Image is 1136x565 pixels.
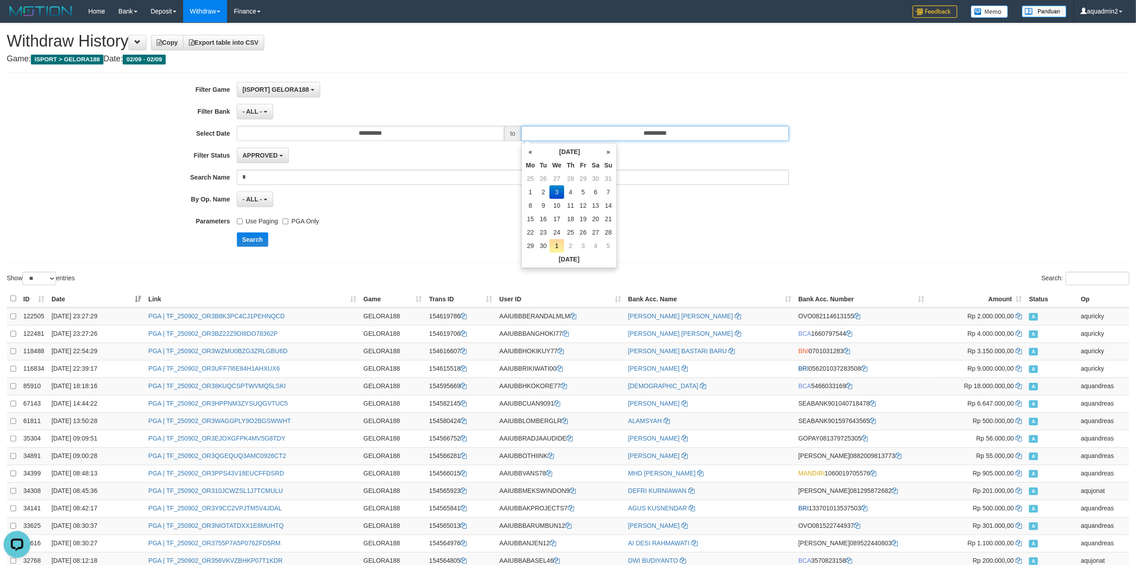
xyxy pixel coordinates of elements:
th: Trans ID: activate to sort column ascending [425,290,496,308]
span: Export table into CSV [189,39,258,46]
td: 8 [523,199,537,212]
td: 154566281 [425,447,496,465]
img: panduan.png [1022,5,1067,17]
th: [DATE] [537,145,602,158]
span: SEABANK [798,417,828,424]
span: Approved - Marked by aquandreas [1029,383,1038,390]
span: Rp 3.150.000,00 [968,347,1014,355]
td: 901597643565 [795,412,928,430]
span: BCA [798,382,811,390]
td: aquandreas [1077,395,1129,412]
input: Search: [1066,272,1129,285]
span: [PERSON_NAME] [798,487,850,494]
td: 25 [523,172,537,185]
span: BCA [798,330,811,337]
span: Rp 905.000,00 [973,470,1014,477]
td: 3 [549,185,564,199]
a: PGA | TF_250902_OR310JCWZSL1J7TCMULU [148,487,283,494]
td: AAIUBBOTHIINK [496,447,625,465]
td: 122481 [20,325,48,342]
span: MANDIRI [798,470,825,477]
td: [DATE] 09:00:28 [48,447,145,465]
a: PGA | TF_250902_OR3755P7A5P076ZFD5RM [148,539,280,547]
td: 154582145 [425,395,496,412]
td: 34891 [20,447,48,465]
td: 24 [549,226,564,239]
td: AAIUBBBARUMBUN12 [496,517,625,535]
td: 23 [537,226,550,239]
span: OVO [798,522,812,529]
td: aquandreas [1077,535,1129,552]
td: 133701013537503 [795,500,928,517]
td: GELORA188 [360,447,426,465]
button: - ALL - [237,104,273,119]
td: 118488 [20,342,48,360]
span: [PERSON_NAME] [798,539,850,547]
span: BRI [798,365,809,372]
td: 056201037283508 [795,360,928,377]
td: 154615518 [425,360,496,377]
span: - ALL - [243,196,262,203]
button: Search [237,232,269,247]
th: Bank Acc. Number: activate to sort column ascending [795,290,928,308]
button: Open LiveChat chat widget [4,4,30,30]
td: [DATE] 08:45:36 [48,482,145,500]
a: PGA | TF_250902_OR3WAGGPLY9O2BGSWWHT [148,417,291,424]
span: BRI [798,505,809,512]
td: aquandreas [1077,377,1129,395]
span: GOPAY [798,435,820,442]
td: 17 [549,212,564,226]
button: [ISPORT] GELORA188 [237,82,320,97]
span: Rp 6.647.000,00 [968,400,1014,407]
td: AAIUBBMEKSWINDON9 [496,482,625,500]
th: » [602,145,615,158]
a: PGA | TF_250902_OR3HPPNM3ZYSUQGVTUC5 [148,400,288,407]
img: MOTION_logo.png [7,4,75,18]
th: Mo [523,158,537,172]
td: [DATE] 22:54:29 [48,342,145,360]
a: PGA | TF_250902_OR3UFF7I6E84H1AHXUX6 [148,365,280,372]
a: [PERSON_NAME] [628,435,680,442]
td: 30 [537,239,550,253]
td: aquandreas [1077,500,1129,517]
td: aquricky [1077,360,1129,377]
th: Th [564,158,577,172]
td: 26 [577,226,589,239]
td: [DATE] 08:30:27 [48,535,145,552]
td: 154619786 [425,308,496,325]
label: PGA Only [283,214,319,226]
td: 081522744937 [795,517,928,535]
a: PGA | TF_250902_OR3BZ22Z9DI8DO78362P [148,330,278,337]
td: [DATE] 08:48:13 [48,465,145,482]
th: Link: activate to sort column ascending [145,290,360,308]
td: 20 [589,212,602,226]
th: Fr [577,158,589,172]
td: AAIUBBRIKIWATI00 [496,360,625,377]
span: Approved - Marked by aquandreas [1029,505,1038,513]
label: Search: [1042,272,1129,285]
td: GELORA188 [360,517,426,535]
a: PGA | TF_250902_OR3Y9CC2VPJTM5V4JDAL [148,505,282,512]
td: [DATE] 23:27:29 [48,308,145,325]
td: 5 [602,239,615,253]
select: Showentries [22,272,56,285]
label: Show entries [7,272,75,285]
th: Su [602,158,615,172]
td: [DATE] 13:50:28 [48,412,145,430]
th: We [549,158,564,172]
td: AAIUBBANJEN12 [496,535,625,552]
a: [PERSON_NAME] [PERSON_NAME] [628,330,733,337]
td: 13 [589,199,602,212]
input: PGA Only [283,218,288,224]
td: 2 [537,185,550,199]
th: Amount: activate to sort column ascending [928,290,1026,308]
span: Approved - Marked by aquandreas [1029,453,1038,460]
span: Approved - Marked by aquricky [1029,365,1038,373]
span: to [504,126,521,141]
th: Bank Acc. Name: activate to sort column ascending [625,290,795,308]
td: [DATE] 22:39:17 [48,360,145,377]
span: Rp 4.000.000,00 [968,330,1014,337]
h4: Game: Date: [7,55,1129,64]
a: DEFRI KURNIAWAN [628,487,686,494]
a: AI DESI RAHMAWATI [628,539,690,547]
